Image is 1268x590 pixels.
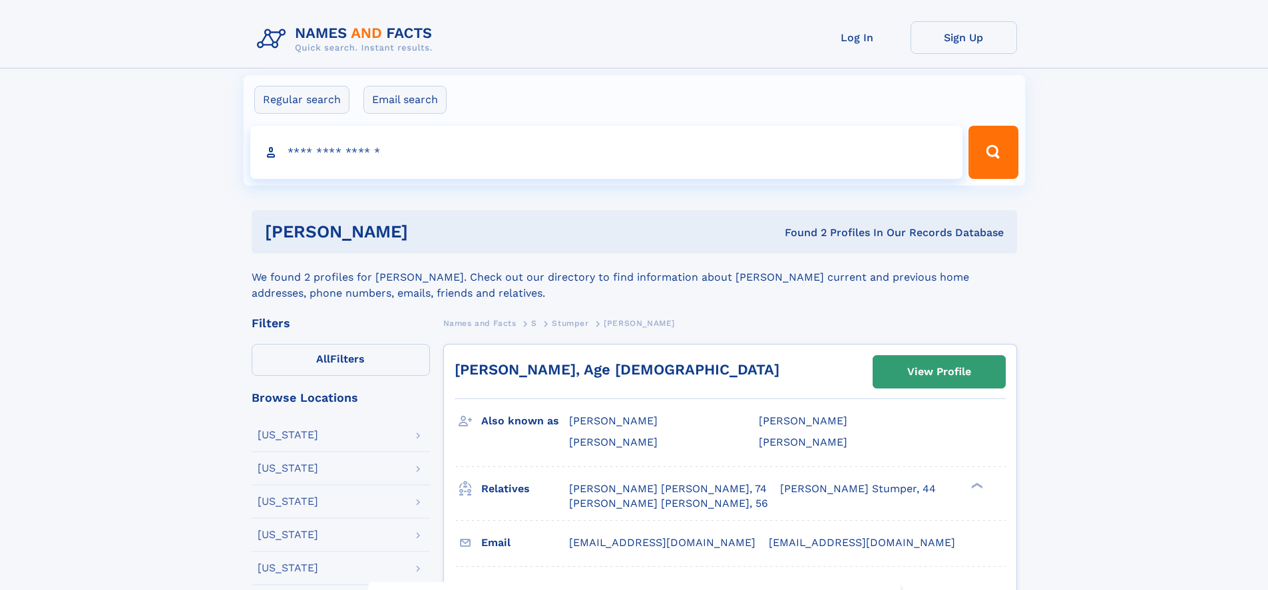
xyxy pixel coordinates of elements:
[481,478,569,500] h3: Relatives
[252,344,430,376] label: Filters
[252,253,1017,301] div: We found 2 profiles for [PERSON_NAME]. Check out our directory to find information about [PERSON_...
[258,529,318,540] div: [US_STATE]
[455,361,779,378] a: [PERSON_NAME], Age [DEMOGRAPHIC_DATA]
[316,353,330,365] span: All
[252,392,430,404] div: Browse Locations
[254,86,349,114] label: Regular search
[759,414,847,427] span: [PERSON_NAME]
[252,317,430,329] div: Filters
[759,436,847,448] span: [PERSON_NAME]
[569,436,658,448] span: [PERSON_NAME]
[911,21,1017,54] a: Sign Up
[552,319,588,328] span: Stumper
[804,21,911,54] a: Log In
[569,536,755,549] span: [EMAIL_ADDRESS][DOMAIN_NAME]
[250,126,963,179] input: search input
[604,319,675,328] span: [PERSON_NAME]
[481,410,569,432] h3: Also known as
[873,356,1005,388] a: View Profile
[258,563,318,573] div: [US_STATE]
[569,414,658,427] span: [PERSON_NAME]
[907,357,971,387] div: View Profile
[258,430,318,440] div: [US_STATE]
[265,223,596,240] h1: [PERSON_NAME]
[481,531,569,554] h3: Email
[252,21,443,57] img: Logo Names and Facts
[968,126,1018,179] button: Search Button
[531,315,537,331] a: S
[968,481,984,490] div: ❯
[569,496,768,511] a: [PERSON_NAME] [PERSON_NAME], 56
[569,482,767,496] a: [PERSON_NAME] [PERSON_NAME], 74
[780,482,936,496] a: [PERSON_NAME] Stumper, 44
[552,315,588,331] a: Stumper
[363,86,447,114] label: Email search
[531,319,537,328] span: S
[258,496,318,507] div: [US_STATE]
[769,536,955,549] span: [EMAIL_ADDRESS][DOMAIN_NAME]
[596,225,1004,240] div: Found 2 Profiles In Our Records Database
[443,315,517,331] a: Names and Facts
[258,463,318,474] div: [US_STATE]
